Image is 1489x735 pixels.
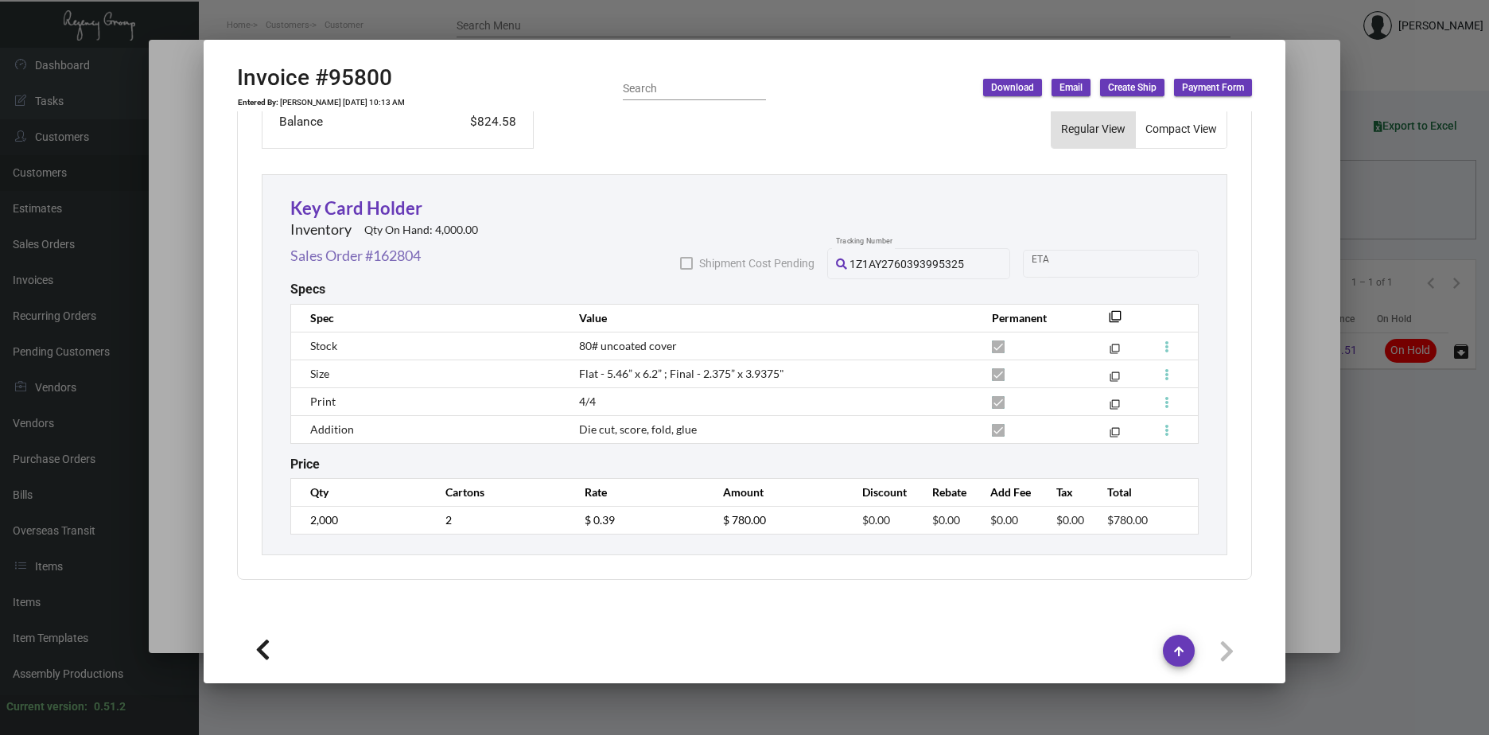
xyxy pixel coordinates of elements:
h2: Price [290,457,320,472]
th: Rebate [916,478,974,506]
th: Add Fee [974,478,1040,506]
span: Create Ship [1108,81,1157,95]
h2: Inventory [290,221,352,239]
input: Start date [1032,257,1081,270]
h2: Specs [290,282,325,297]
span: Addition [310,422,354,436]
button: Payment Form [1174,79,1252,96]
h2: Invoice #95800 [237,64,392,91]
span: $0.00 [932,513,960,527]
th: Rate [569,478,708,506]
mat-icon: filter_none [1110,402,1120,413]
th: Spec [291,304,563,332]
td: Balance [278,112,443,132]
th: Qty [291,478,430,506]
span: $0.00 [990,513,1018,527]
th: Tax [1040,478,1091,506]
span: $780.00 [1107,513,1148,527]
th: Discount [846,478,916,506]
mat-icon: filter_none [1110,347,1120,357]
span: Payment Form [1182,81,1244,95]
span: Die cut, score, fold, glue [579,422,697,436]
span: Download [991,81,1034,95]
span: Shipment Cost Pending [699,254,814,273]
mat-icon: filter_none [1110,430,1120,441]
td: [PERSON_NAME] [DATE] 10:13 AM [279,98,406,107]
span: 4/4 [579,395,596,408]
input: End date [1094,257,1171,270]
span: Flat - 5.46” x 6.2” ; Final - 2.375” x 3.9375" [579,367,784,380]
td: Entered By: [237,98,279,107]
button: Download [983,79,1042,96]
mat-icon: filter_none [1110,375,1120,385]
span: Print [310,395,336,408]
th: Permanent [976,304,1085,332]
th: Total [1091,478,1157,506]
span: 1Z1AY2760393995325 [849,258,964,270]
div: Current version: [6,698,87,715]
span: Email [1059,81,1083,95]
th: Cartons [430,478,569,506]
th: Amount [707,478,846,506]
button: Regular View [1052,110,1135,148]
a: Sales Order #162804 [290,245,421,266]
th: Value [563,304,976,332]
span: $0.00 [1056,513,1084,527]
span: Size [310,367,329,380]
mat-icon: filter_none [1109,315,1122,328]
button: Compact View [1136,110,1227,148]
button: Email [1052,79,1091,96]
h2: Qty On Hand: 4,000.00 [364,224,478,237]
div: 0.51.2 [94,698,126,715]
span: $0.00 [862,513,890,527]
span: 80# uncoated cover [579,339,677,352]
td: $824.58 [443,112,517,132]
button: Create Ship [1100,79,1164,96]
a: Key Card Holder [290,197,422,219]
span: Stock [310,339,337,352]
